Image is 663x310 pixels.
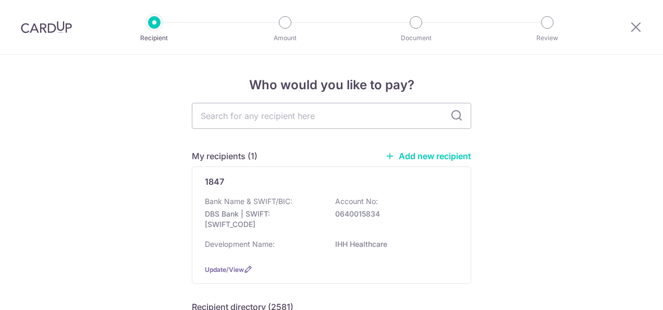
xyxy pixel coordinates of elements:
p: 1847 [205,175,224,188]
a: Update/View [205,266,244,273]
img: CardUp [21,21,72,33]
p: 0640015834 [335,209,452,219]
p: Amount [247,33,324,43]
a: Add new recipient [385,151,471,161]
input: Search for any recipient here [192,103,471,129]
p: Document [377,33,455,43]
p: Recipient [116,33,193,43]
p: IHH Healthcare [335,239,452,249]
p: Bank Name & SWIFT/BIC: [205,196,292,207]
h5: My recipients (1) [192,150,257,162]
p: DBS Bank | SWIFT: [SWIFT_CODE] [205,209,322,230]
h4: Who would you like to pay? [192,76,471,94]
p: Review [509,33,586,43]
p: Account No: [335,196,378,207]
p: Development Name: [205,239,275,249]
